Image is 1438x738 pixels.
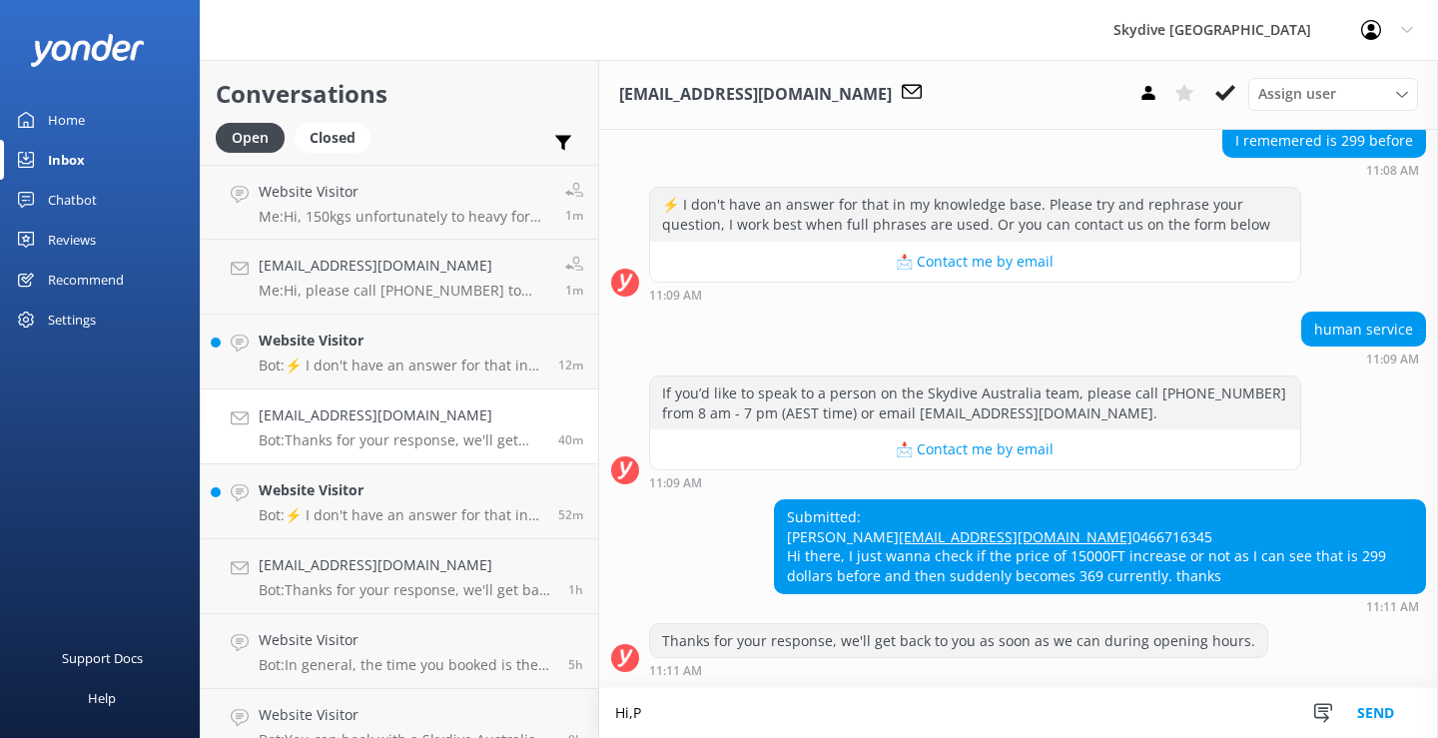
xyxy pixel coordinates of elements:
div: human service [1302,313,1425,347]
h4: Website Visitor [259,181,550,203]
div: I rememered is 299 before [1223,124,1425,158]
p: Bot: Thanks for your response, we'll get back to you as soon as we can during opening hours. [259,431,543,449]
a: Website VisitorMe:Hi, 150kgs unfortunately to heavy for them to paticipate in Skydiving, Blue Ski... [201,165,598,240]
button: 📩 Contact me by email [650,429,1300,469]
div: Help [88,678,116,718]
div: If you’d like to speak to a person on the Skydive Australia team, please call [PHONE_NUMBER] from... [650,376,1300,429]
div: Submitted: [PERSON_NAME] 0466716345 Hi there, I just wanna check if the price of 15000FT increase... [775,500,1425,592]
div: Aug 26 2025 11:11am (UTC +10:00) Australia/Brisbane [649,663,1268,677]
button: Send [1338,688,1413,738]
span: Aug 26 2025 11:50am (UTC +10:00) Australia/Brisbane [565,282,583,299]
strong: 11:09 AM [649,290,702,302]
span: Aug 26 2025 11:51am (UTC +10:00) Australia/Brisbane [565,207,583,224]
span: Aug 26 2025 11:11am (UTC +10:00) Australia/Brisbane [558,431,583,448]
p: Me: Hi, 150kgs unfortunately to heavy for them to paticipate in Skydiving, Blue Skies [259,208,550,226]
div: Inbox [48,140,85,180]
a: [EMAIL_ADDRESS][DOMAIN_NAME]Me:Hi, please call [PHONE_NUMBER] to make a n ammednments to your boo... [201,240,598,315]
span: Assign user [1258,83,1336,105]
div: Aug 26 2025 11:09am (UTC +10:00) Australia/Brisbane [649,475,1301,489]
textarea: Hi,P [599,688,1438,738]
div: Chatbot [48,180,97,220]
h4: [EMAIL_ADDRESS][DOMAIN_NAME] [259,255,550,277]
strong: 11:09 AM [649,477,702,489]
h3: [EMAIL_ADDRESS][DOMAIN_NAME] [619,82,892,108]
h4: Website Visitor [259,330,543,352]
a: Closed [295,126,380,148]
div: Open [216,123,285,153]
div: Reviews [48,220,96,260]
strong: 11:11 AM [1366,601,1419,613]
h4: Website Visitor [259,704,553,726]
div: Assign User [1248,78,1418,110]
a: [EMAIL_ADDRESS][DOMAIN_NAME]Bot:Thanks for your response, we'll get back to you as soon as we can... [201,539,598,614]
strong: 11:08 AM [1366,165,1419,177]
img: yonder-white-logo.png [30,34,145,67]
div: Aug 26 2025 11:09am (UTC +10:00) Australia/Brisbane [649,288,1301,302]
span: Aug 26 2025 10:33am (UTC +10:00) Australia/Brisbane [568,581,583,598]
div: Thanks for your response, we'll get back to you as soon as we can during opening hours. [650,624,1267,658]
div: Home [48,100,85,140]
h4: [EMAIL_ADDRESS][DOMAIN_NAME] [259,404,543,426]
div: Aug 26 2025 11:08am (UTC +10:00) Australia/Brisbane [1222,163,1426,177]
h4: Website Visitor [259,479,543,501]
span: Aug 26 2025 06:23am (UTC +10:00) Australia/Brisbane [568,656,583,673]
div: Settings [48,300,96,340]
span: Aug 26 2025 10:59am (UTC +10:00) Australia/Brisbane [558,506,583,523]
strong: 11:11 AM [649,665,702,677]
div: Closed [295,123,370,153]
p: Bot: Thanks for your response, we'll get back to you as soon as we can during opening hours. [259,581,553,599]
span: Aug 26 2025 11:39am (UTC +10:00) Australia/Brisbane [558,357,583,373]
div: Aug 26 2025 11:09am (UTC +10:00) Australia/Brisbane [1301,352,1426,366]
a: [EMAIL_ADDRESS][DOMAIN_NAME] [899,527,1132,546]
strong: 11:09 AM [1366,354,1419,366]
a: [EMAIL_ADDRESS][DOMAIN_NAME]Bot:Thanks for your response, we'll get back to you as soon as we can... [201,389,598,464]
h4: [EMAIL_ADDRESS][DOMAIN_NAME] [259,554,553,576]
div: Recommend [48,260,124,300]
h2: Conversations [216,75,583,113]
p: Bot: In general, the time you booked is the time you should arrive at the check-in office. There'... [259,656,553,674]
a: Website VisitorBot:In general, the time you booked is the time you should arrive at the check-in ... [201,614,598,689]
p: Bot: ⚡ I don't have an answer for that in my knowledge base. Please try and rephrase your questio... [259,357,543,374]
a: Website VisitorBot:⚡ I don't have an answer for that in my knowledge base. Please try and rephras... [201,315,598,389]
p: Me: Hi, please call [PHONE_NUMBER] to make a n ammednments to your booking. Blue Skies [259,282,550,300]
div: ⚡ I don't have an answer for that in my knowledge base. Please try and rephrase your question, I ... [650,188,1300,241]
div: Support Docs [62,638,143,678]
a: Open [216,126,295,148]
a: Website VisitorBot:⚡ I don't have an answer for that in my knowledge base. Please try and rephras... [201,464,598,539]
p: Bot: ⚡ I don't have an answer for that in my knowledge base. Please try and rephrase your questio... [259,506,543,524]
div: Aug 26 2025 11:11am (UTC +10:00) Australia/Brisbane [774,599,1426,613]
button: 📩 Contact me by email [650,242,1300,282]
h4: Website Visitor [259,629,553,651]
